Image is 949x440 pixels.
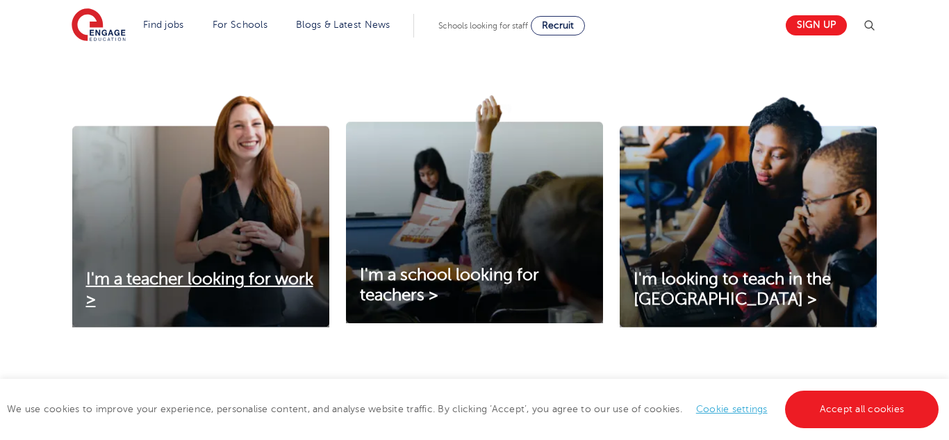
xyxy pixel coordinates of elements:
[542,20,574,31] span: Recruit
[346,266,603,306] a: I'm a school looking for teachers >
[634,270,831,309] span: I'm looking to teach in the [GEOGRAPHIC_DATA] >
[143,19,184,30] a: Find jobs
[296,19,390,30] a: Blogs & Latest News
[72,95,329,327] img: I'm a teacher looking for work
[72,270,329,310] a: I'm a teacher looking for work >
[696,404,768,414] a: Cookie settings
[86,270,313,309] span: I'm a teacher looking for work >
[531,16,585,35] a: Recruit
[346,95,603,323] img: I'm a school looking for teachers
[438,21,528,31] span: Schools looking for staff
[7,404,942,414] span: We use cookies to improve your experience, personalise content, and analyse website traffic. By c...
[360,266,539,304] span: I'm a school looking for teachers >
[620,95,877,327] img: I'm looking to teach in the UK
[72,8,126,43] img: Engage Education
[786,15,847,35] a: Sign up
[213,19,267,30] a: For Schools
[620,270,877,310] a: I'm looking to teach in the [GEOGRAPHIC_DATA] >
[785,391,939,428] a: Accept all cookies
